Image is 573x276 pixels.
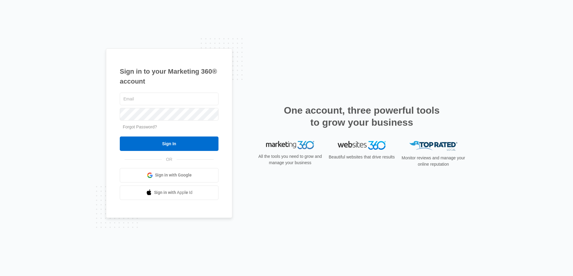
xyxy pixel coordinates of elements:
[328,154,395,160] p: Beautiful websites that drive results
[155,172,192,178] span: Sign in with Google
[256,153,324,166] p: All the tools you need to grow and manage your business
[120,186,218,200] a: Sign in with Apple Id
[400,155,467,167] p: Monitor reviews and manage your online reputation
[409,141,457,151] img: Top Rated Local
[120,168,218,182] a: Sign in with Google
[338,141,386,150] img: Websites 360
[266,141,314,149] img: Marketing 360
[282,104,441,128] h2: One account, three powerful tools to grow your business
[154,189,193,196] span: Sign in with Apple Id
[123,124,157,129] a: Forgot Password?
[120,93,218,105] input: Email
[162,156,177,163] span: OR
[120,66,218,86] h1: Sign in to your Marketing 360® account
[120,136,218,151] input: Sign In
